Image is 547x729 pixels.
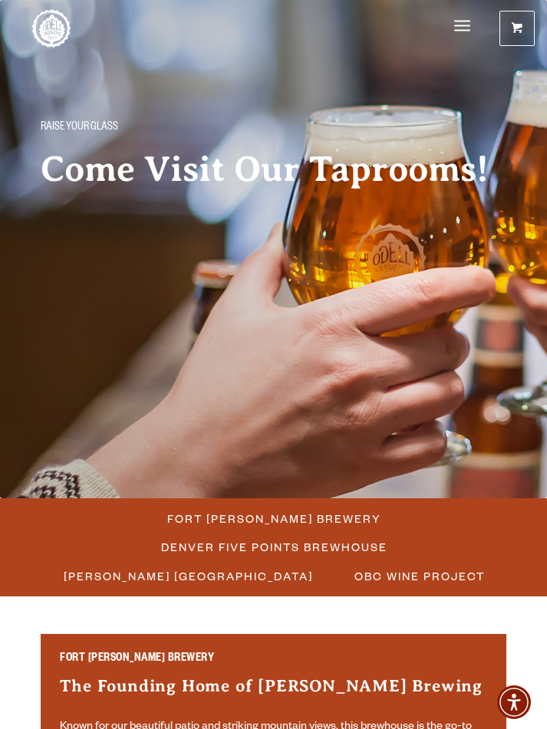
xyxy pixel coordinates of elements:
a: [PERSON_NAME] [GEOGRAPHIC_DATA] [54,565,321,587]
div: Accessibility Menu [497,685,531,719]
a: OBC Wine Project [345,565,493,587]
span: [PERSON_NAME] [GEOGRAPHIC_DATA] [64,565,313,587]
h2: Come Visit Our Taprooms! [41,150,506,189]
a: Fort [PERSON_NAME] Brewery [158,507,389,530]
span: Denver Five Points Brewhouse [161,536,387,558]
h2: Fort [PERSON_NAME] Brewery [60,653,486,667]
span: Fort [PERSON_NAME] Brewery [167,507,381,530]
a: Menu [454,11,470,43]
a: Denver Five Points Brewhouse [152,536,395,558]
a: Odell Home [32,9,71,48]
span: Raise your glass [41,118,118,138]
span: OBC Wine Project [354,565,485,587]
h3: The Founding Home of [PERSON_NAME] Brewing [60,675,486,712]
